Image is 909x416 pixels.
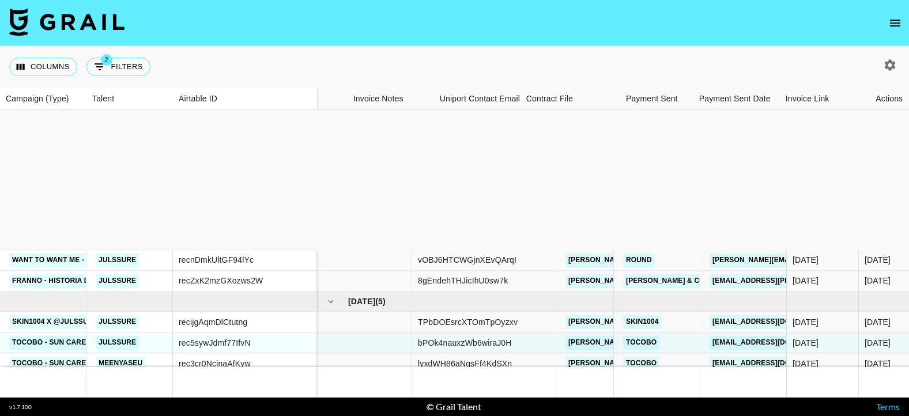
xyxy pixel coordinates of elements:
[418,255,516,266] div: vOBJ6HTCWGjnXEvQArqI
[427,401,481,413] div: © Grail Talent
[9,403,32,411] div: v 1.7.100
[565,315,813,330] a: [PERSON_NAME][EMAIL_ADDRESS][PERSON_NAME][DOMAIN_NAME]
[173,88,317,110] div: Airtable ID
[710,315,839,330] a: [EMAIL_ADDRESS][DOMAIN_NAME]
[96,336,139,350] a: julssure
[9,274,120,288] a: Franno - Historia de Amor
[710,357,839,371] a: [EMAIL_ADDRESS][DOMAIN_NAME]
[710,274,897,288] a: [EMAIL_ADDRESS][PERSON_NAME][DOMAIN_NAME]
[780,88,866,110] div: Invoice Link
[92,88,114,110] div: Talent
[96,315,139,330] a: julssure
[418,316,518,328] div: TPbDOEsrcXTOmTpOyzxv
[565,357,813,371] a: [PERSON_NAME][EMAIL_ADDRESS][PERSON_NAME][DOMAIN_NAME]
[348,296,375,308] span: [DATE]
[623,357,659,371] a: TOCOBO
[179,358,251,369] div: rec3cr0NcinaAfKyw
[865,275,891,287] div: Jul '25
[710,336,839,350] a: [EMAIL_ADDRESS][DOMAIN_NAME]
[348,88,434,110] div: Invoice Notes
[9,58,77,76] button: Select columns
[434,88,520,110] div: Uniport Contact Email
[607,88,693,110] div: Payment Sent
[865,337,891,349] div: Aug '25
[710,253,897,267] a: [PERSON_NAME][EMAIL_ADDRESS][DOMAIN_NAME]
[101,54,112,66] span: 2
[9,8,125,36] img: Grail Talent
[786,88,829,110] div: Invoice Link
[418,358,512,369] div: lyxdWH86aNqsFf4KdSXn
[9,253,148,267] a: Want to Want Me - [PERSON_NAME]
[793,358,819,369] div: 18/7/2025
[793,337,819,349] div: 4/7/2025
[9,315,154,330] a: SKIN1004 x @julssure First Collab
[6,88,69,110] div: Campaign (Type)
[623,274,723,288] a: [PERSON_NAME] & Co LLC
[9,357,168,371] a: TOCOBO - Sun Care Press Kit campaign
[876,401,900,412] a: Terms
[323,294,339,310] button: hide children
[865,316,891,328] div: Aug '25
[699,88,771,110] div: Payment Sent Date
[96,274,139,288] a: julssure
[623,336,659,350] a: TOCOBO
[440,88,520,110] div: Uniport Contact Email
[793,275,819,287] div: 17/7/2025
[179,255,254,266] div: recnDmkUltGF94lYc
[623,315,662,330] a: SKIN1004
[418,337,512,349] div: bPOk4nauxzWb6wiraJ0H
[179,337,251,349] div: rec5sywJdmf77IfvN
[884,12,907,35] button: open drawer
[793,255,819,266] div: 11/7/2025
[876,88,903,110] div: Actions
[179,88,217,110] div: Airtable ID
[9,336,168,350] a: TOCOBO - Sun Care Press Kit campaign
[353,88,403,110] div: Invoice Notes
[375,296,386,308] span: ( 5 )
[565,336,813,350] a: [PERSON_NAME][EMAIL_ADDRESS][PERSON_NAME][DOMAIN_NAME]
[96,253,139,267] a: julssure
[179,316,247,328] div: recijgAqmDlCtutng
[693,88,780,110] div: Payment Sent Date
[623,253,655,267] a: Round
[526,88,573,110] div: Contract File
[179,275,263,287] div: recZxK2mzGXozws2W
[418,275,508,287] div: 8gEndehTHJicIhU0sw7k
[793,316,819,328] div: 25/6/2025
[565,274,813,288] a: [PERSON_NAME][EMAIL_ADDRESS][PERSON_NAME][DOMAIN_NAME]
[865,255,891,266] div: Jul '25
[865,358,891,369] div: Aug '25
[626,88,678,110] div: Payment Sent
[520,88,607,110] div: Contract File
[565,253,813,267] a: [PERSON_NAME][EMAIL_ADDRESS][PERSON_NAME][DOMAIN_NAME]
[96,357,145,371] a: meenyaseu
[86,58,150,76] button: Show filters
[86,88,173,110] div: Talent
